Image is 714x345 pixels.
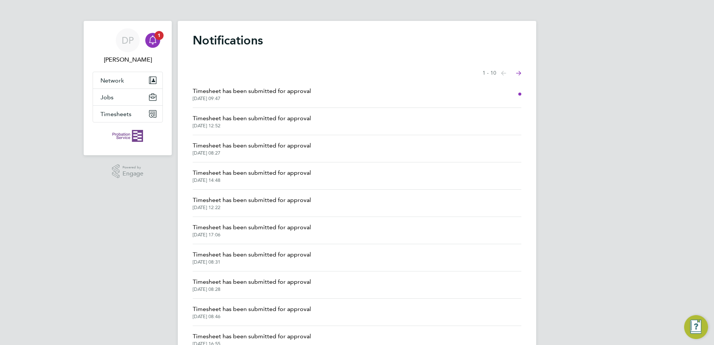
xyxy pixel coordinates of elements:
[193,141,311,150] span: Timesheet has been submitted for approval
[193,259,311,265] span: [DATE] 08:31
[193,232,311,238] span: [DATE] 17:06
[93,28,163,64] a: DP[PERSON_NAME]
[93,106,162,122] button: Timesheets
[112,130,143,142] img: probationservice-logo-retina.png
[193,305,311,314] span: Timesheet has been submitted for approval
[193,196,311,205] span: Timesheet has been submitted for approval
[193,114,311,123] span: Timesheet has been submitted for approval
[482,69,496,77] span: 1 - 10
[193,141,311,156] a: Timesheet has been submitted for approval[DATE] 08:27
[193,277,311,286] span: Timesheet has been submitted for approval
[93,130,163,142] a: Go to home page
[155,31,164,40] span: 1
[193,123,311,129] span: [DATE] 12:52
[193,150,311,156] span: [DATE] 08:27
[193,87,311,96] span: Timesheet has been submitted for approval
[193,33,521,48] h1: Notifications
[193,314,311,320] span: [DATE] 08:46
[193,286,311,292] span: [DATE] 08:28
[193,250,311,265] a: Timesheet has been submitted for approval[DATE] 08:31
[93,72,162,88] button: Network
[100,77,124,84] span: Network
[193,332,311,341] span: Timesheet has been submitted for approval
[193,205,311,211] span: [DATE] 12:22
[193,177,311,183] span: [DATE] 14:48
[193,168,311,177] span: Timesheet has been submitted for approval
[193,96,311,102] span: [DATE] 09:47
[100,111,131,118] span: Timesheets
[145,28,160,52] a: 1
[84,21,172,155] nav: Main navigation
[93,89,162,105] button: Jobs
[193,168,311,183] a: Timesheet has been submitted for approval[DATE] 14:48
[193,87,311,102] a: Timesheet has been submitted for approval[DATE] 09:47
[93,55,163,64] span: Daniel Paul
[193,305,311,320] a: Timesheet has been submitted for approval[DATE] 08:46
[112,164,144,178] a: Powered byEngage
[193,223,311,238] a: Timesheet has been submitted for approval[DATE] 17:06
[193,277,311,292] a: Timesheet has been submitted for approval[DATE] 08:28
[193,196,311,211] a: Timesheet has been submitted for approval[DATE] 12:22
[193,223,311,232] span: Timesheet has been submitted for approval
[122,35,134,45] span: DP
[684,315,708,339] button: Engage Resource Center
[100,94,114,101] span: Jobs
[193,250,311,259] span: Timesheet has been submitted for approval
[193,114,311,129] a: Timesheet has been submitted for approval[DATE] 12:52
[122,171,143,177] span: Engage
[482,66,521,81] nav: Select page of notifications list
[122,164,143,171] span: Powered by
